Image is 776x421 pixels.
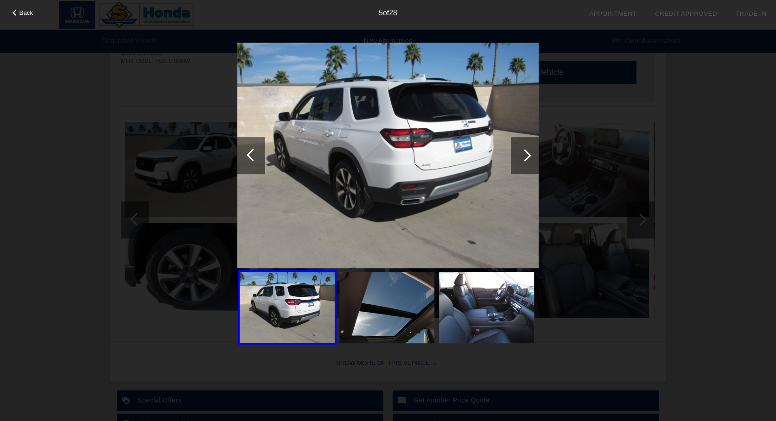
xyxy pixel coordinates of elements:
[389,9,397,17] span: 28
[439,272,534,343] img: 7.jpg
[736,10,767,17] a: Trade-In
[339,272,434,343] img: 6.jpg
[589,10,636,17] a: Appointment
[655,10,717,17] a: Credit Approved
[19,9,33,16] span: Back
[237,43,539,269] img: 5.jpg
[379,9,383,17] span: 5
